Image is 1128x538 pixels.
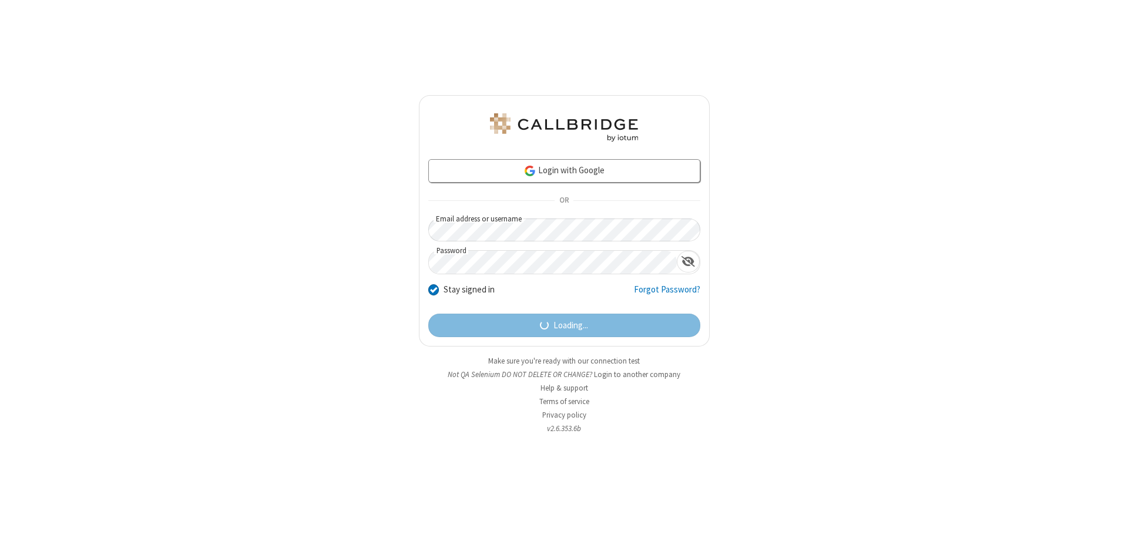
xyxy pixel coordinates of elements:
img: google-icon.png [523,164,536,177]
a: Make sure you're ready with our connection test [488,356,640,366]
a: Help & support [540,383,588,393]
button: Login to another company [594,369,680,380]
a: Login with Google [428,159,700,183]
button: Loading... [428,314,700,337]
label: Stay signed in [444,283,495,297]
img: QA Selenium DO NOT DELETE OR CHANGE [488,113,640,142]
div: Show password [677,251,700,273]
input: Email address or username [428,218,700,241]
span: OR [555,193,573,209]
a: Privacy policy [542,410,586,420]
li: Not QA Selenium DO NOT DELETE OR CHANGE? [419,369,710,380]
span: Loading... [553,319,588,332]
a: Terms of service [539,396,589,406]
li: v2.6.353.6b [419,423,710,434]
a: Forgot Password? [634,283,700,305]
input: Password [429,251,677,274]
